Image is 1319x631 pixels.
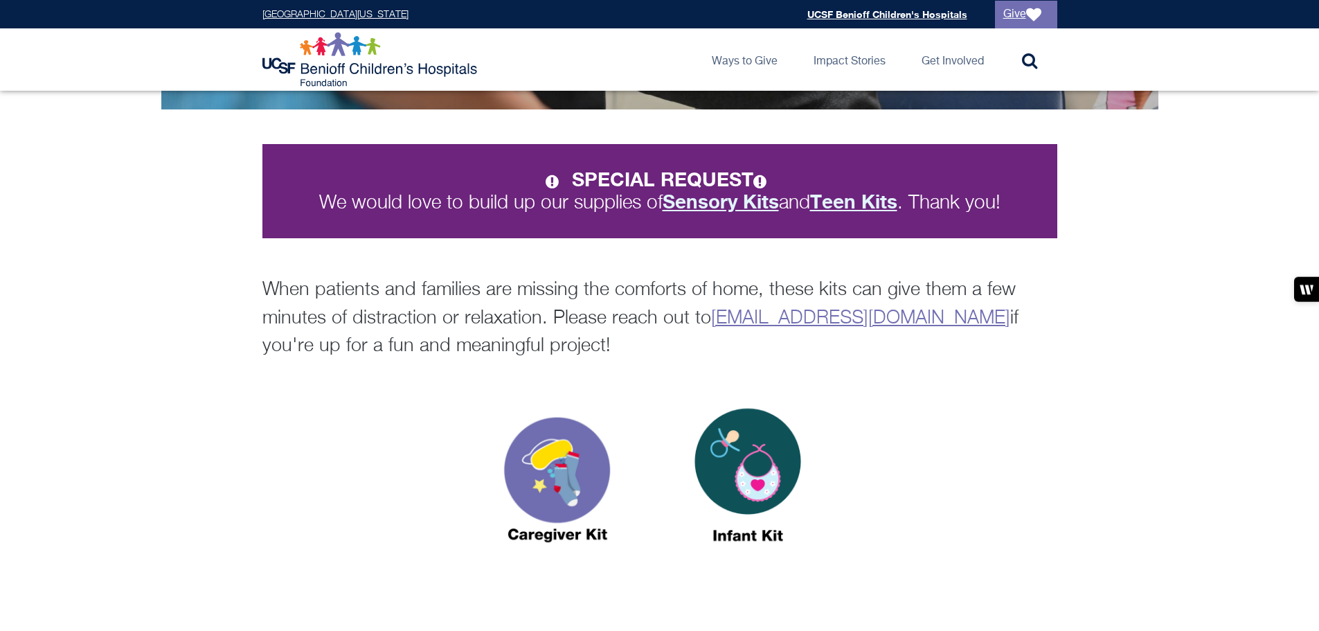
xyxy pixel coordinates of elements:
a: [GEOGRAPHIC_DATA][US_STATE] [262,10,409,19]
img: caregiver kit [471,382,644,581]
a: Teen Kits [810,193,897,213]
a: Sensory Kits [663,193,779,213]
a: UCSF Benioff Children's Hospitals [807,8,967,20]
strong: Teen Kits [810,190,897,213]
a: Give [995,1,1057,28]
a: Ways to Give [701,28,789,91]
strong: Sensory Kits [663,190,779,213]
a: [EMAIL_ADDRESS][DOMAIN_NAME] [711,309,1010,328]
strong: SPECIAL REQUEST [572,168,774,190]
a: Get Involved [910,28,995,91]
p: We would love to build up our supplies of and . Thank you! [287,169,1032,213]
a: Impact Stories [802,28,897,91]
img: infant kit [661,382,834,581]
img: Logo for UCSF Benioff Children's Hospitals Foundation [262,32,481,87]
p: When patients and families are missing the comforts of home, these kits can give them a few minut... [262,276,1057,361]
